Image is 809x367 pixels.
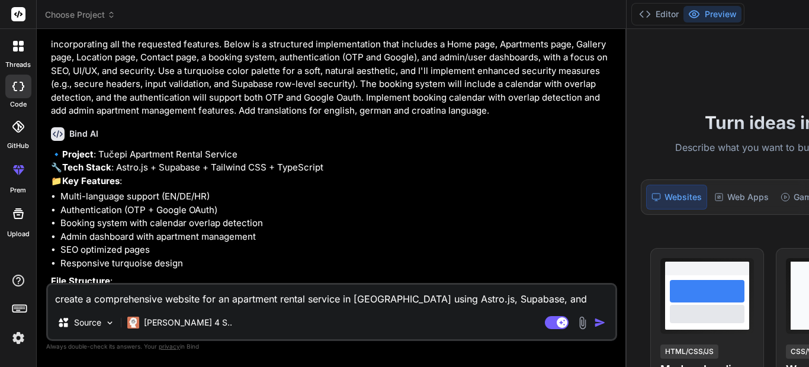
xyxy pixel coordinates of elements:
[594,317,606,329] img: icon
[69,128,98,140] h6: Bind AI
[60,217,615,230] li: Booking system with calendar overlap detection
[646,185,707,210] div: Websites
[60,230,615,244] li: Admin dashboard with apartment management
[5,60,31,70] label: threads
[51,24,615,118] p: create a comprehensive website for an apartment rental service in [GEOGRAPHIC_DATA] using Astro.j...
[10,185,26,195] label: prem
[60,243,615,257] li: SEO optimized pages
[710,185,773,210] div: Web Apps
[74,317,101,329] p: Source
[576,316,589,330] img: attachment
[144,317,232,329] p: [PERSON_NAME] 4 S..
[634,6,683,22] button: Editor
[51,275,615,288] p: :
[51,275,110,286] strong: File Structure
[60,190,615,204] li: Multi-language support (EN/DE/HR)
[10,99,27,110] label: code
[62,162,111,173] strong: Tech Stack
[45,9,115,21] span: Choose Project
[51,148,615,188] p: 🔹 : Tučepi Apartment Rental Service 🔧 : Astro.js + Supabase + Tailwind CSS + TypeScript 📁 :
[660,345,718,359] div: HTML/CSS/JS
[60,204,615,217] li: Authentication (OTP + Google OAuth)
[60,257,615,271] li: Responsive turquoise design
[127,317,139,329] img: Claude 4 Sonnet
[8,328,28,348] img: settings
[683,6,741,22] button: Preview
[159,343,180,350] span: privacy
[62,149,94,160] strong: Project
[7,141,29,151] label: GitHub
[62,175,120,186] strong: Key Features
[46,341,617,352] p: Always double-check its answers. Your in Bind
[7,229,30,239] label: Upload
[105,318,115,328] img: Pick Models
